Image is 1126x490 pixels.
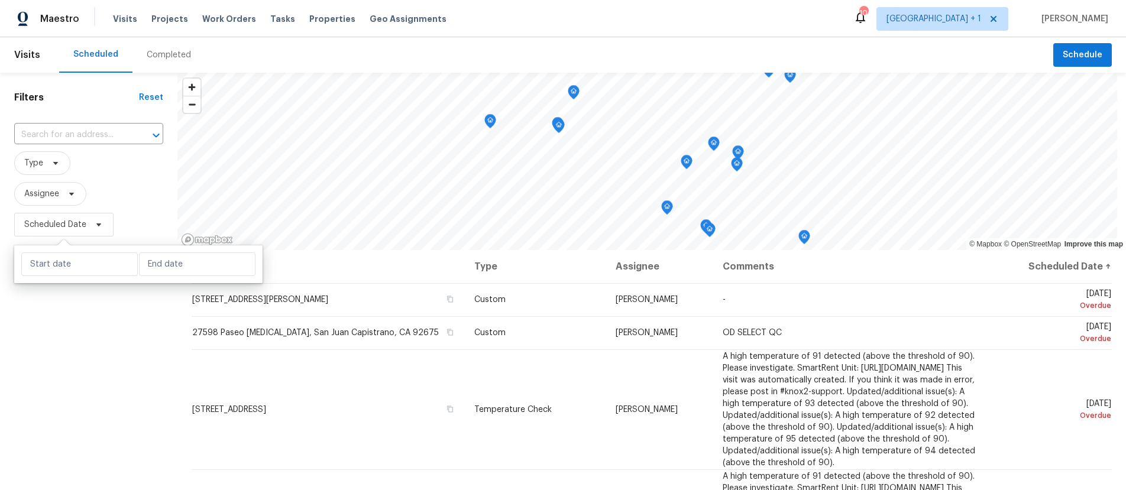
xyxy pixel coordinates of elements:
[969,240,1002,248] a: Mapbox
[999,333,1111,345] div: Overdue
[1064,240,1123,248] a: Improve this map
[1053,43,1112,67] button: Schedule
[700,219,712,238] div: Map marker
[784,69,796,87] div: Map marker
[14,92,139,103] h1: Filters
[24,188,59,200] span: Assignee
[999,323,1111,345] span: [DATE]
[859,7,868,19] div: 10
[309,13,355,25] span: Properties
[183,79,200,96] button: Zoom in
[192,329,439,337] span: 27598 Paseo [MEDICAL_DATA], San Juan Capistrano, CA 92675
[723,296,726,304] span: -
[148,127,164,144] button: Open
[723,352,975,467] span: A high temperature of 91 detected (above the threshold of 90). Please investigate. SmartRent Unit...
[1037,13,1108,25] span: [PERSON_NAME]
[465,250,606,283] th: Type
[445,327,455,338] button: Copy Address
[192,250,465,283] th: Address
[445,294,455,304] button: Copy Address
[616,405,678,414] span: [PERSON_NAME]
[73,48,118,60] div: Scheduled
[989,250,1112,283] th: Scheduled Date ↑
[370,13,446,25] span: Geo Assignments
[147,49,191,61] div: Completed
[139,252,255,276] input: End date
[616,296,678,304] span: [PERSON_NAME]
[999,290,1111,311] span: [DATE]
[704,223,716,241] div: Map marker
[181,233,233,246] a: Mapbox homepage
[484,114,496,132] div: Map marker
[568,85,580,103] div: Map marker
[681,155,693,173] div: Map marker
[606,250,713,283] th: Assignee
[270,15,295,23] span: Tasks
[445,404,455,414] button: Copy Address
[151,13,188,25] span: Projects
[183,96,200,113] button: Zoom out
[474,329,506,337] span: Custom
[999,300,1111,311] div: Overdue
[999,410,1111,421] div: Overdue
[886,13,981,25] span: [GEOGRAPHIC_DATA] + 1
[192,405,266,414] span: [STREET_ADDRESS]
[798,230,810,248] div: Map marker
[713,250,989,283] th: Comments
[708,137,720,155] div: Map marker
[1063,48,1102,63] span: Schedule
[723,329,782,337] span: OD SELECT QC
[661,200,673,219] div: Map marker
[14,126,130,144] input: Search for an address...
[731,157,743,176] div: Map marker
[553,119,565,137] div: Map marker
[552,117,564,135] div: Map marker
[24,219,86,231] span: Scheduled Date
[40,13,79,25] span: Maestro
[474,405,552,414] span: Temperature Check
[474,296,506,304] span: Custom
[192,296,328,304] span: [STREET_ADDRESS][PERSON_NAME]
[21,252,138,276] input: Start date
[999,400,1111,421] span: [DATE]
[202,13,256,25] span: Work Orders
[139,92,163,103] div: Reset
[732,145,744,164] div: Map marker
[616,329,678,337] span: [PERSON_NAME]
[24,157,43,169] span: Type
[14,42,40,68] span: Visits
[177,73,1117,250] canvas: Map
[113,13,137,25] span: Visits
[1004,240,1061,248] a: OpenStreetMap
